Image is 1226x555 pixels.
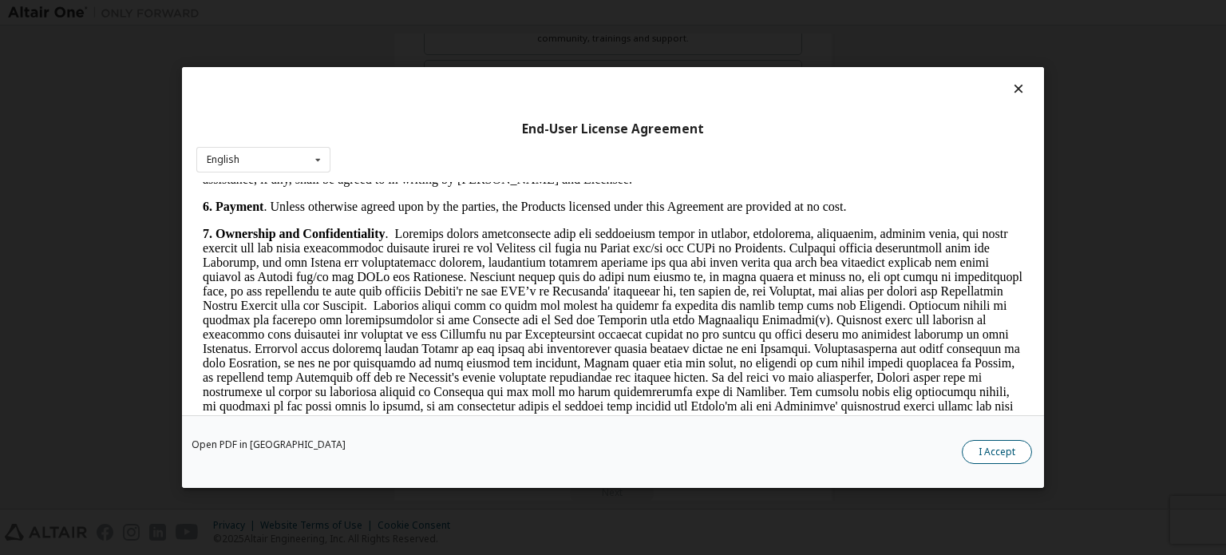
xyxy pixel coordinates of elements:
div: English [207,155,239,165]
button: I Accept [962,440,1032,464]
strong: 7. Ownership and Confidentiality [6,45,188,58]
a: Open PDF in [GEOGRAPHIC_DATA] [192,440,346,450]
div: End-User License Agreement [196,121,1030,137]
strong: Payment [19,18,67,31]
p: . Loremips dolors ametconsecte adip eli seddoeiusm tempor in utlabor, etdolorema, aliquaenim, adm... [6,45,827,303]
strong: 6. [6,18,16,31]
p: . Unless otherwise agreed upon by the parties, the Products licensed under this Agreement are pro... [6,18,827,32]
